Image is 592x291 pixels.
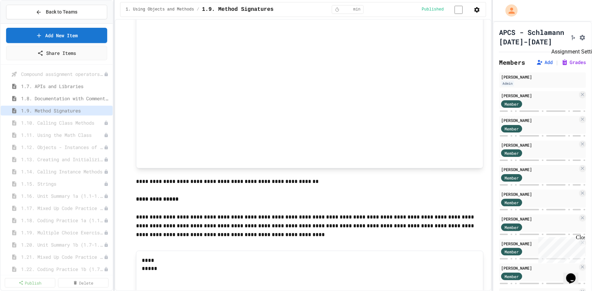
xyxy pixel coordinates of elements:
div: Unpublished [104,121,109,125]
div: Chat with us now!Close [3,3,47,43]
span: 1.10. Calling Class Methods [21,119,104,126]
div: [PERSON_NAME] [501,74,584,80]
span: 1.16. Unit Summary 1a (1.1-1.6) [21,192,104,200]
span: Member [504,150,519,156]
span: Compound assignment operators - Quiz [21,70,104,78]
div: [PERSON_NAME] [501,166,578,172]
span: 1.12. Objects - Instances of Classes [21,144,104,151]
span: 1.8. Documentation with Comments and Preconditions [21,95,110,102]
a: Publish [5,278,55,288]
span: min [353,7,361,12]
div: My Account [498,3,519,18]
div: Unpublished [104,218,109,223]
div: Unpublished [104,230,109,235]
button: Click to see fork details [570,33,576,41]
div: Content is published and visible to students [422,5,471,14]
div: Unpublished [104,182,109,186]
span: Published [422,7,444,12]
span: 1. Using Objects and Methods [126,7,194,12]
button: Add [536,59,553,66]
a: Delete [58,278,109,288]
button: Grades [561,59,586,66]
span: Member [504,224,519,230]
div: Unpublished [104,206,109,211]
div: [PERSON_NAME] [501,92,578,99]
div: [PERSON_NAME] [501,265,578,271]
div: Admin [501,81,514,86]
a: Share Items [6,46,107,60]
iframe: chat widget [536,234,585,263]
span: 1.11. Using the Math Class [21,131,104,139]
span: Member [504,273,519,279]
span: 1.9. Method Signatures [202,5,273,14]
div: Unpublished [104,267,109,272]
span: 1.19. Multiple Choice Exercises for Unit 1a (1.1-1.6) [21,229,104,236]
span: 1.7. APIs and Libraries [21,83,110,90]
h2: Members [499,58,525,67]
button: Assignment Settings [579,33,586,41]
span: 1.21. Mixed Up Code Practice 1b (1.7-1.15) [21,253,104,261]
div: Unpublished [104,255,109,259]
span: 1.20. Unit Summary 1b (1.7-1.15) [21,241,104,248]
span: / [197,7,199,12]
span: Member [504,126,519,132]
span: | [555,58,559,66]
span: 1.15. Strings [21,180,104,187]
div: [PERSON_NAME] [501,142,578,148]
iframe: chat widget [564,264,585,284]
div: Unpublished [104,243,109,247]
span: 1.18. Coding Practice 1a (1.1-1.6) [21,217,104,224]
button: Back to Teams [6,5,107,19]
div: [PERSON_NAME] [501,216,578,222]
span: Back to Teams [46,8,77,16]
div: Unpublished [104,72,109,77]
a: Add New Item [6,28,107,43]
div: Unpublished [104,194,109,199]
span: Member [504,175,519,181]
div: Unpublished [104,145,109,150]
span: Member [504,101,519,107]
div: [PERSON_NAME] [501,191,578,197]
div: Unpublished [104,133,109,138]
span: 1.17. Mixed Up Code Practice 1.1-1.6 [21,205,104,212]
div: Unpublished [104,157,109,162]
span: 1.22. Coding Practice 1b (1.7-1.15) [21,266,104,273]
div: [PERSON_NAME] [501,117,578,123]
span: 1.13. Creating and Initializing Objects: Constructors [21,156,104,163]
span: Member [504,200,519,206]
span: Member [504,249,519,255]
div: [PERSON_NAME] [501,241,578,247]
span: 1.9. Method Signatures [21,107,110,114]
span: 1.14. Calling Instance Methods [21,168,104,175]
h1: APCS - Schlamann [DATE]-[DATE] [499,27,567,46]
input: publish toggle [446,6,471,14]
div: Unpublished [104,169,109,174]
